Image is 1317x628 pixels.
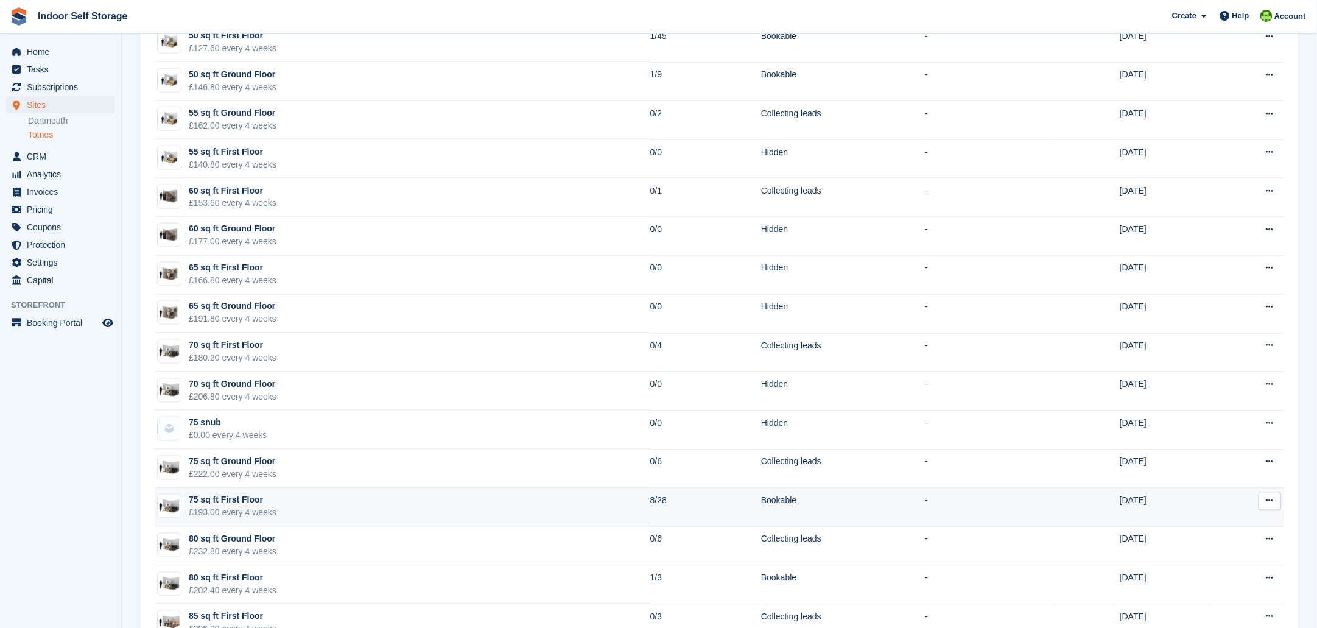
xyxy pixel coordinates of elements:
div: 85 sq ft First Floor [189,610,276,623]
div: 70 sq ft Ground Floor [189,378,276,391]
td: [DATE] [1120,256,1215,295]
span: Create [1172,10,1196,22]
a: menu [6,219,115,236]
img: 75-sqft-unit.jpg [158,537,181,554]
img: 75-sqft-unit.jpg [158,459,181,477]
span: Subscriptions [27,79,100,96]
td: Hidden [761,217,925,256]
td: [DATE] [1120,295,1215,334]
div: £222.00 every 4 weeks [189,468,276,481]
td: 1/45 [650,23,761,62]
img: 60-sqft-unit.jpg [158,188,181,205]
span: Account [1274,10,1306,23]
div: £180.20 every 4 weeks [189,352,276,365]
td: Hidden [761,256,925,295]
td: - [925,178,1048,217]
span: Protection [27,236,100,253]
td: [DATE] [1120,217,1215,256]
td: 1/9 [650,62,761,101]
a: menu [6,254,115,271]
td: Bookable [761,566,925,605]
td: [DATE] [1120,23,1215,62]
td: Bookable [761,62,925,101]
span: Help [1232,10,1249,22]
div: £0.00 every 4 weeks [189,429,267,442]
td: 0/0 [650,372,761,411]
a: menu [6,314,115,331]
td: 0/4 [650,333,761,372]
span: Analytics [27,166,100,183]
td: 0/0 [650,295,761,334]
td: Collecting leads [761,450,925,489]
div: 60 sq ft Ground Floor [189,223,276,236]
img: 75-sqft-unit.jpg [158,575,181,593]
td: 0/6 [650,450,761,489]
a: menu [6,61,115,78]
div: £140.80 every 4 weeks [189,158,276,171]
div: £206.80 every 4 weeks [189,391,276,404]
div: 50 sq ft Ground Floor [189,68,276,81]
a: menu [6,96,115,113]
span: Invoices [27,183,100,200]
a: menu [6,236,115,253]
img: 50-sqft-unit.jpg [158,110,181,128]
div: 80 sq ft Ground Floor [189,533,276,546]
td: - [925,411,1048,450]
td: - [925,489,1048,527]
td: - [925,62,1048,101]
div: £232.80 every 4 weeks [189,546,276,559]
img: 64-sqft-unit.jpg [158,304,181,322]
td: Hidden [761,372,925,411]
td: [DATE] [1120,101,1215,140]
div: 75 sq ft Ground Floor [189,456,276,468]
div: 60 sq ft First Floor [189,185,276,197]
td: 0/0 [650,139,761,178]
a: menu [6,43,115,60]
td: Collecting leads [761,101,925,140]
img: 50-sqft-unit.jpg [158,149,181,167]
div: 50 sq ft First Floor [189,29,276,42]
td: 0/0 [650,411,761,450]
div: £177.00 every 4 weeks [189,236,276,249]
td: 0/2 [650,101,761,140]
td: Collecting leads [761,333,925,372]
img: 75-sqft-unit.jpg [158,381,181,399]
div: £146.80 every 4 weeks [189,81,276,94]
td: Hidden [761,295,925,334]
a: menu [6,79,115,96]
td: 0/0 [650,217,761,256]
div: £162.00 every 4 weeks [189,119,276,132]
span: Coupons [27,219,100,236]
span: CRM [27,148,100,165]
span: Booking Portal [27,314,100,331]
td: Bookable [761,23,925,62]
td: [DATE] [1120,178,1215,217]
div: 55 sq ft First Floor [189,146,276,158]
a: menu [6,148,115,165]
a: Dartmouth [28,115,115,127]
td: - [925,101,1048,140]
a: menu [6,272,115,289]
div: 75 snub [189,417,267,429]
td: - [925,566,1048,605]
div: 65 sq ft Ground Floor [189,300,276,313]
span: Capital [27,272,100,289]
td: - [925,450,1048,489]
td: [DATE] [1120,450,1215,489]
td: 0/6 [650,527,761,566]
img: 75-sqft-unit.jpg [158,498,181,515]
td: [DATE] [1120,411,1215,450]
td: - [925,333,1048,372]
div: £202.40 every 4 weeks [189,585,276,598]
td: [DATE] [1120,566,1215,605]
td: - [925,527,1048,566]
td: 1/3 [650,566,761,605]
td: 0/0 [650,256,761,295]
img: blank-unit-type-icon-ffbac7b88ba66c5e286b0e438baccc4b9c83835d4c34f86887a83fc20ec27e7b.svg [158,417,181,440]
td: Hidden [761,139,925,178]
div: £166.80 every 4 weeks [189,275,276,288]
td: [DATE] [1120,489,1215,527]
img: 64-sqft-unit.jpg [158,266,181,283]
td: - [925,256,1048,295]
div: £191.80 every 4 weeks [189,313,276,326]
